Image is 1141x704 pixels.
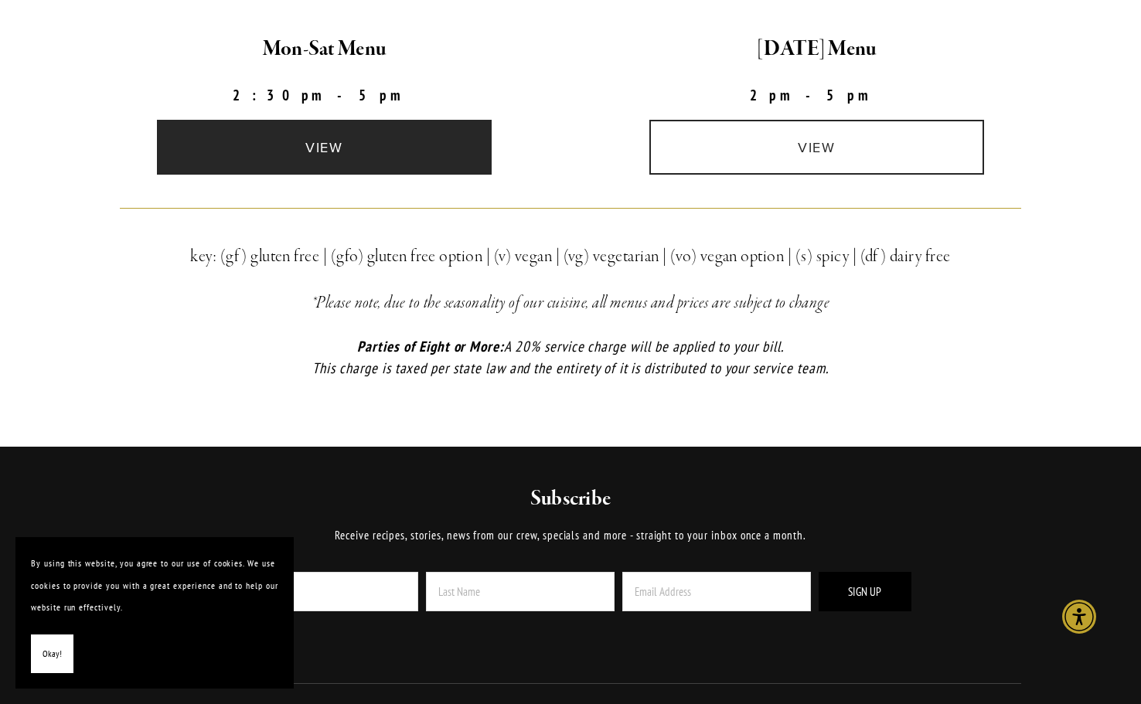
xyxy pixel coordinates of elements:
[649,120,985,175] a: view
[584,33,1050,66] h2: [DATE] Menu
[622,572,811,611] input: Email Address
[188,485,954,513] h2: Subscribe
[848,584,881,599] span: Sign Up
[357,337,504,355] em: Parties of Eight or More:
[312,337,828,378] em: A 20% service charge will be applied to your bill. This charge is taxed per state law and the ent...
[31,634,73,674] button: Okay!
[233,86,417,104] strong: 2:30pm-5pm
[157,120,492,175] a: view
[819,572,911,611] button: Sign Up
[230,572,418,611] input: First Name
[1062,600,1096,634] div: Accessibility Menu
[750,86,884,104] strong: 2pm-5pm
[31,553,278,619] p: By using this website, you agree to our use of cookies. We use cookies to provide you with a grea...
[91,33,557,66] h2: Mon-Sat Menu
[312,292,830,314] em: *Please note, due to the seasonality of our cuisine, all menus and prices are subject to change
[426,572,615,611] input: Last Name
[15,537,294,689] section: Cookie banner
[120,243,1021,270] h3: key: (gf) gluten free | (gfo) gluten free option | (v) vegan | (vg) vegetarian | (vo) vegan optio...
[188,526,954,545] p: Receive recipes, stories, news from our crew, specials and more - straight to your inbox once a m...
[43,643,62,665] span: Okay!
